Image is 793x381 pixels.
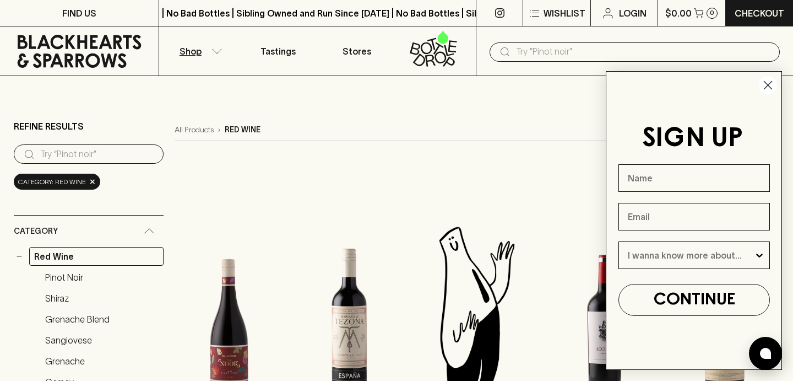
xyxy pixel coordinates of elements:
[40,268,164,287] a: Pinot Noir
[642,126,743,152] span: SIGN UP
[62,7,96,20] p: FIND US
[238,26,318,76] a: Tastings
[29,247,164,266] a: Red Wine
[218,124,220,136] p: ›
[758,76,778,95] button: Close dialog
[40,352,164,371] a: Grenache
[710,10,714,16] p: 0
[18,176,86,187] span: Category: red wine
[225,124,260,136] p: red wine
[89,176,96,187] span: ×
[628,242,754,269] input: I wanna know more about...
[343,45,371,58] p: Stores
[618,284,770,316] button: CONTINUE
[14,120,84,133] p: Refine Results
[40,146,155,163] input: Try “Pinot noir”
[40,289,164,308] a: Shiraz
[618,203,770,230] input: Email
[760,348,771,359] img: bubble-icon
[159,26,238,76] button: Shop
[665,7,692,20] p: $0.00
[754,242,765,269] button: Show Options
[619,7,647,20] p: Login
[14,251,25,262] button: −
[40,310,164,329] a: Grenache Blend
[40,331,164,350] a: Sangiovese
[180,45,202,58] p: Shop
[260,45,296,58] p: Tastings
[14,216,164,247] div: Category
[735,7,784,20] p: Checkout
[318,26,397,76] a: Stores
[14,224,58,238] span: Category
[544,7,585,20] p: Wishlist
[516,43,771,61] input: Try "Pinot noir"
[175,124,214,136] a: All Products
[595,60,793,381] div: FLYOUT Form
[618,164,770,192] input: Name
